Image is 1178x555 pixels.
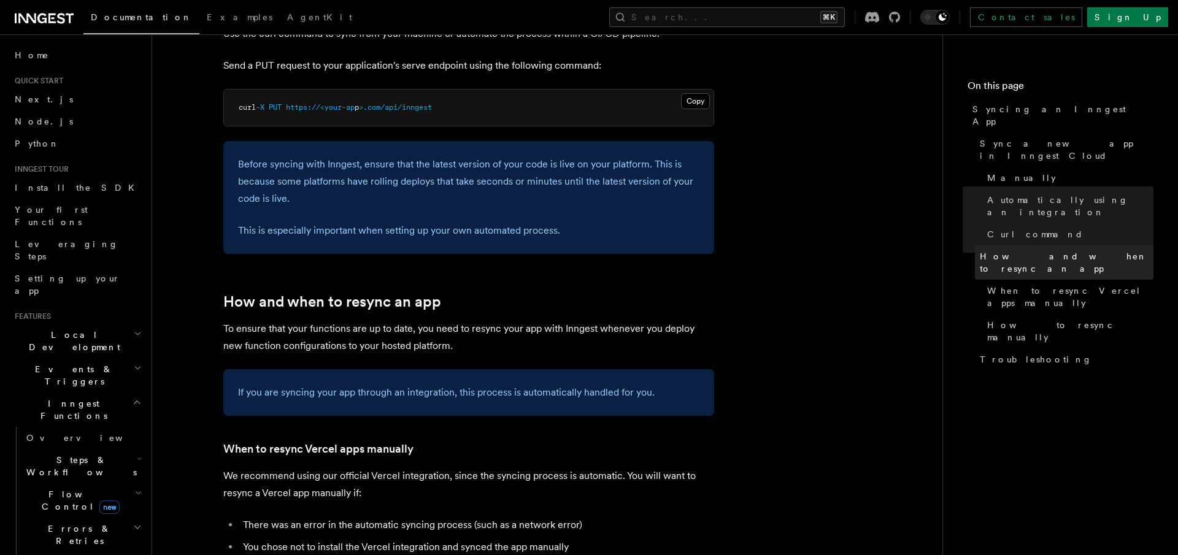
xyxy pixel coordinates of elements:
p: If you are syncing your app through an integration, this process is automatically handled for you. [238,384,699,401]
span: your-ap [325,103,355,112]
li: There was an error in the automatic syncing process (such as a network error) [239,516,714,534]
span: Flow Control [21,488,135,513]
span: PUT [269,103,282,112]
a: How and when to resync an app [975,245,1153,280]
span: Install the SDK [15,183,142,193]
a: AgentKit [280,4,360,33]
p: Before syncing with Inngest, ensure that the latest version of your code is live on your platform... [238,156,699,207]
span: < [320,103,325,112]
a: Your first Functions [10,199,144,233]
span: Next.js [15,94,73,104]
a: Setting up your app [10,267,144,302]
span: Inngest tour [10,164,69,174]
span: Examples [207,12,272,22]
span: Syncing an Inngest App [972,103,1153,128]
a: Leveraging Steps [10,233,144,267]
button: Errors & Retries [21,518,144,552]
a: Examples [199,4,280,33]
button: Search...⌘K [609,7,845,27]
button: Events & Triggers [10,358,144,392]
span: curl [239,103,256,112]
a: How and when to resync an app [223,293,441,310]
a: Overview [21,427,144,449]
h4: On this page [968,78,1153,98]
span: Leveraging Steps [15,239,118,261]
span: Overview [26,433,153,443]
span: Inngest Functions [10,397,133,422]
a: Next.js [10,88,144,110]
a: Contact sales [970,7,1082,27]
span: Your first Functions [15,205,88,227]
span: Node.js [15,117,73,126]
span: -X [256,103,264,112]
p: Send a PUT request to your application's serve endpoint using the following command: [223,57,714,74]
span: Python [15,139,60,148]
span: Curl command [987,228,1084,240]
a: Curl command [982,223,1153,245]
a: Manually [982,167,1153,189]
p: To ensure that your functions are up to date, you need to resync your app with Inngest whenever y... [223,320,714,354]
a: Documentation [83,4,199,34]
span: Steps & Workflows [21,454,137,478]
a: Sync a new app in Inngest Cloud [975,132,1153,167]
a: Node.js [10,110,144,132]
kbd: ⌘K [820,11,837,23]
button: Inngest Functions [10,392,144,427]
button: Local Development [10,324,144,358]
button: Copy [681,93,710,109]
a: When to resync Vercel apps manually [982,280,1153,314]
span: Home [15,49,49,61]
span: Documentation [91,12,192,22]
a: Sign Up [1087,7,1168,27]
button: Flow Controlnew [21,483,144,518]
span: Troubleshooting [980,353,1092,366]
a: Syncing an Inngest App [968,98,1153,132]
span: Features [10,312,51,321]
span: new [99,500,120,514]
span: How to resync manually [987,319,1153,343]
button: Toggle dark mode [920,10,950,25]
button: Steps & Workflows [21,449,144,483]
span: AgentKit [287,12,352,22]
span: > [359,103,363,112]
span: How and when to resync an app [980,250,1153,275]
span: Automatically using an integration [987,194,1153,218]
a: Python [10,132,144,155]
span: When to resync Vercel apps manually [987,285,1153,309]
span: Events & Triggers [10,363,134,388]
span: Setting up your app [15,274,120,296]
span: Errors & Retries [21,522,133,547]
span: Sync a new app in Inngest Cloud [980,137,1153,162]
a: Install the SDK [10,177,144,199]
a: How to resync manually [982,314,1153,348]
a: Automatically using an integration [982,189,1153,223]
span: Local Development [10,329,134,353]
p: We recommend using our official Vercel integration, since the syncing process is automatic. You w... [223,467,714,502]
span: p [355,103,359,112]
a: Home [10,44,144,66]
span: Quick start [10,76,63,86]
span: Manually [987,172,1056,184]
a: When to resync Vercel apps manually [223,440,414,457]
a: Troubleshooting [975,348,1153,370]
p: This is especially important when setting up your own automated process. [238,222,699,239]
span: .com/api/inngest [363,103,432,112]
span: https:// [286,103,320,112]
